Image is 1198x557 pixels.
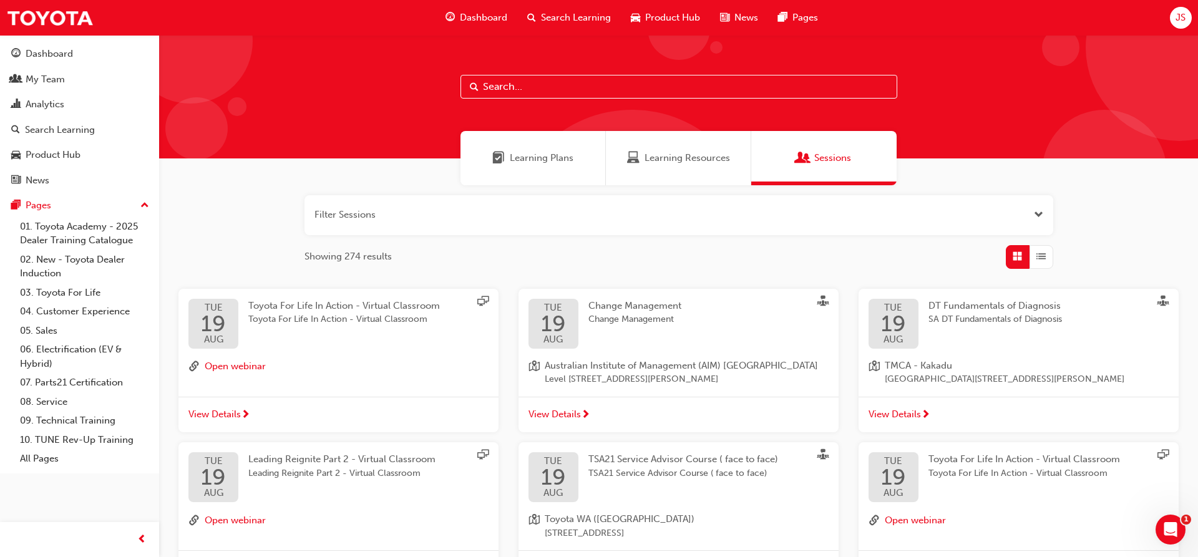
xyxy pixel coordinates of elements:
[545,359,818,373] span: Australian Institute of Management (AIM) [GEOGRAPHIC_DATA]
[248,453,436,465] span: Leading Reignite Part 2 - Virtual Classroom
[15,250,154,283] a: 02. New - Toyota Dealer Induction
[178,289,499,433] button: TUE19AUGToyota For Life In Action - Virtual ClassroomToyota For Life In Action - Virtual Classroo...
[527,10,536,26] span: search-icon
[248,312,440,327] span: Toyota For Life In Action - Virtual Classroom
[541,457,566,466] span: TUE
[768,5,828,31] a: pages-iconPages
[201,466,226,488] span: 19
[541,488,566,498] span: AUG
[1157,449,1169,463] span: sessionType_ONLINE_URL-icon
[15,373,154,392] a: 07. Parts21 Certification
[11,99,21,110] span: chart-icon
[6,4,94,32] img: Trak
[528,512,829,540] a: location-iconToyota WA ([GEOGRAPHIC_DATA])[STREET_ADDRESS]
[528,299,829,349] a: TUE19AUGChange ManagementChange Management
[11,74,21,85] span: people-icon
[734,11,758,25] span: News
[881,312,906,335] span: 19
[15,449,154,468] a: All Pages
[15,217,154,250] a: 01. Toyota Academy - 2025 Dealer Training Catalogue
[1157,296,1169,309] span: sessionType_FACE_TO_FACE-icon
[5,40,154,194] button: DashboardMy TeamAnalyticsSearch LearningProduct HubNews
[817,449,829,463] span: sessionType_FACE_TO_FACE-icon
[814,151,851,165] span: Sessions
[817,296,829,309] span: sessionType_FACE_TO_FACE-icon
[1156,515,1186,545] iframe: Intercom live chat
[885,372,1124,387] span: [GEOGRAPHIC_DATA][STREET_ADDRESS][PERSON_NAME]
[241,410,250,421] span: next-icon
[5,194,154,217] button: Pages
[1034,208,1043,222] button: Open the filter
[869,407,921,422] span: View Details
[621,5,710,31] a: car-iconProduct Hub
[528,512,540,540] span: location-icon
[541,303,566,312] span: TUE
[588,312,681,327] span: Change Management
[26,47,73,61] div: Dashboard
[921,410,930,421] span: next-icon
[928,312,1062,327] span: SA DT Fundamentals of Diagnosis
[881,335,906,344] span: AUG
[588,453,778,465] span: TSA21 Service Advisor Course ( face to face)
[645,151,730,165] span: Learning Resources
[11,150,21,161] span: car-icon
[470,80,479,94] span: Search
[519,397,839,433] a: View Details
[205,512,266,528] button: Open webinar
[869,299,1169,349] a: TUE19AUGDT Fundamentals of DiagnosisSA DT Fundamentals of Diagnosis
[11,200,21,211] span: pages-icon
[928,300,1061,311] span: DT Fundamentals of Diagnosis
[869,359,880,387] span: location-icon
[5,143,154,167] a: Product Hub
[710,5,768,31] a: news-iconNews
[460,75,897,99] input: Search...
[1176,11,1186,25] span: JS
[528,452,829,502] a: TUE19AUGTSA21 Service Advisor Course ( face to face)TSA21 Service Advisor Course ( face to face)
[5,119,154,142] a: Search Learning
[881,466,906,488] span: 19
[492,151,505,165] span: Learning Plans
[15,283,154,303] a: 03. Toyota For Life
[881,488,906,498] span: AUG
[188,359,200,375] span: link-icon
[201,488,226,498] span: AUG
[15,392,154,412] a: 08. Service
[606,131,751,185] a: Learning ResourcesLearning Resources
[15,430,154,450] a: 10. TUNE Rev-Up Training
[541,466,566,488] span: 19
[5,93,154,116] a: Analytics
[188,407,241,422] span: View Details
[460,131,606,185] a: Learning PlansLearning Plans
[1181,515,1191,525] span: 1
[15,411,154,430] a: 09. Technical Training
[541,312,566,335] span: 19
[869,512,880,528] span: link-icon
[248,467,436,481] span: Leading Reignite Part 2 - Virtual Classroom
[869,359,1169,387] a: location-iconTMCA - Kakadu[GEOGRAPHIC_DATA][STREET_ADDRESS][PERSON_NAME]
[885,512,946,528] button: Open webinar
[517,5,621,31] a: search-iconSearch Learning
[928,467,1120,481] span: Toyota For Life In Action - Virtual Classroom
[201,335,226,344] span: AUG
[1013,249,1022,264] span: Grid
[477,296,489,309] span: sessionType_ONLINE_URL-icon
[201,312,226,335] span: 19
[26,148,80,162] div: Product Hub
[201,457,226,466] span: TUE
[436,5,517,31] a: guage-iconDashboard
[885,359,1124,373] span: TMCA - Kakadu
[545,512,694,526] span: Toyota WA ([GEOGRAPHIC_DATA])
[528,359,540,387] span: location-icon
[304,249,392,264] span: Showing 274 results
[15,302,154,321] a: 04. Customer Experience
[881,303,906,312] span: TUE
[541,335,566,344] span: AUG
[477,449,489,463] span: sessionType_ONLINE_URL-icon
[541,11,611,25] span: Search Learning
[140,198,149,214] span: up-icon
[545,372,818,387] span: Level [STREET_ADDRESS][PERSON_NAME]
[1036,249,1046,264] span: List
[5,169,154,192] a: News
[792,11,818,25] span: Pages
